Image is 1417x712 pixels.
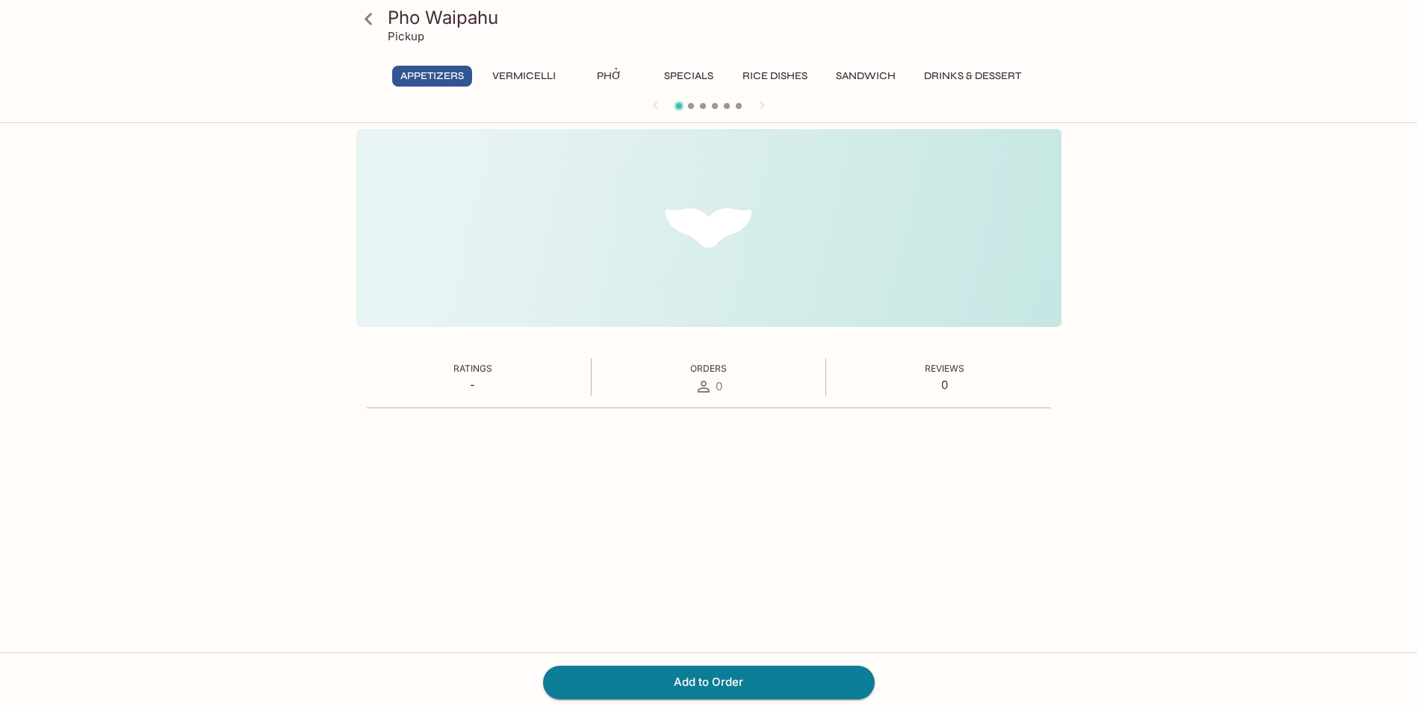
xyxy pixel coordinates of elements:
p: - [453,378,492,392]
button: Drinks & Dessert [916,66,1029,87]
button: Specials [655,66,722,87]
button: Vermicelli [484,66,564,87]
h3: Pho Waipahu [388,6,1055,29]
span: Orders [690,363,727,374]
p: Pickup [388,29,424,43]
span: Reviews [925,363,964,374]
button: Rice Dishes [734,66,816,87]
span: 0 [716,379,722,393]
button: Appetizers [392,66,472,87]
button: Sandwich [828,66,904,87]
span: Ratings [453,363,492,374]
button: Phở [576,66,643,87]
p: 0 [925,378,964,392]
button: Add to Order [543,666,875,699]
